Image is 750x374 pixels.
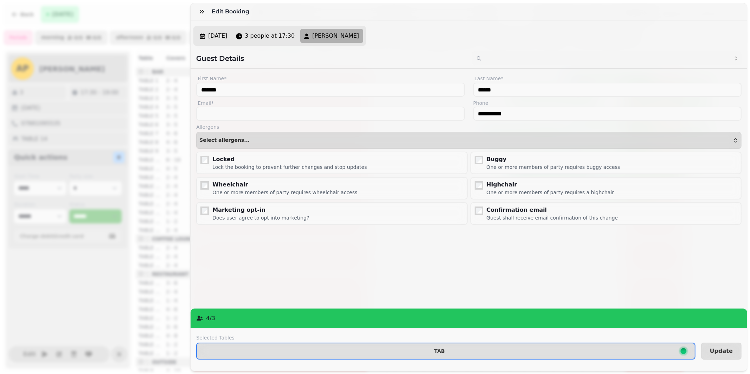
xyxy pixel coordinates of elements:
div: Wheelchair [212,180,357,189]
div: Lock the booking to prevent further changes and stop updates [212,164,367,171]
span: [DATE] [208,32,227,40]
div: Locked [212,155,367,164]
button: Update [701,343,742,360]
h3: Edit Booking [212,7,252,16]
label: Allergens [196,123,742,131]
div: Does user agree to opt into marketing? [212,214,309,221]
label: First Name* [196,74,464,83]
h2: Guest Details [196,53,466,63]
button: TAB [196,343,695,360]
label: Last Name* [473,74,742,83]
div: One or more members of party requires a highchair [487,189,614,196]
span: 3 people at 17:30 [245,32,295,40]
div: Highchair [487,180,614,189]
div: One or more members of party requires wheelchair access [212,189,357,196]
span: Select allergens... [199,138,250,143]
p: TAB [434,349,445,354]
p: 4 / 3 [206,314,215,323]
button: Select allergens... [196,132,742,149]
div: Marketing opt-in [212,206,309,214]
label: Selected Tables [196,334,695,341]
label: Phone [473,100,742,107]
span: [PERSON_NAME] [312,32,359,40]
div: Buggy [487,155,620,164]
div: One or more members of party requires buggy access [487,164,620,171]
div: Confirmation email [487,206,618,214]
label: Email* [196,100,464,107]
div: Guest shall receive email confirmation of this change [487,214,618,221]
span: Update [710,348,733,354]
